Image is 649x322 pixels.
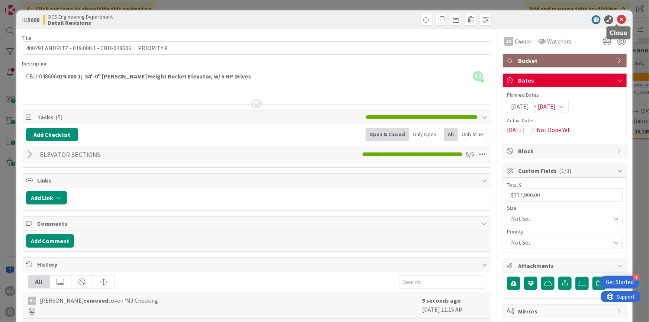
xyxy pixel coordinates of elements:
[422,296,485,315] div: [DATE] 11:15 AM
[610,29,628,36] h5: Close
[444,128,458,141] div: All
[507,125,525,134] span: [DATE]
[518,307,613,316] span: Mirrors
[22,60,48,67] span: Description
[26,128,78,141] button: Add Checklist
[37,219,478,228] span: Comments
[55,113,62,121] span: ( 5 )
[28,276,50,288] div: All
[547,37,571,46] span: Watchers
[518,146,613,155] span: Block
[538,102,556,111] span: [DATE]
[511,237,606,248] span: Not Set
[507,117,623,125] span: Actual Dates
[507,205,623,210] div: Size
[28,16,39,23] b: 5668
[473,71,483,81] span: MJ
[84,297,108,304] b: removed
[507,181,521,188] label: Total $
[559,167,571,174] span: ( 1/3 )
[28,297,36,305] div: MJ
[48,20,113,26] b: Detail Revisions
[507,91,623,99] span: Planned Dates
[537,125,570,134] span: Not Done Yet
[606,278,634,286] div: Get Started
[26,191,67,205] button: Add Link
[511,102,529,111] span: [DATE]
[633,274,640,281] div: 4
[518,261,613,270] span: Attachments
[458,128,487,141] div: Only Mine
[40,296,160,305] span: [PERSON_NAME] token 'MJ Checking'
[37,148,205,161] input: Add Checklist...
[504,37,513,46] div: JH
[422,297,461,304] b: 5 seconds ago
[26,234,74,248] button: Add Comment
[518,166,613,175] span: Custom Fields
[57,73,251,80] strong: 019.000.1; 34'-0" [PERSON_NAME] Height Bucket Elevator, w/ 5 HP Drives
[515,37,531,46] span: Owner
[48,14,113,20] span: OCS Engineering Department
[22,35,32,41] label: Title
[600,276,640,289] div: Open Get Started checklist, remaining modules: 4
[37,176,478,185] span: Links
[511,213,606,224] span: Not Set
[366,128,409,141] div: Open & Closed
[37,260,478,269] span: History
[518,56,613,65] span: Bucket
[466,150,474,159] span: 5 / 5
[507,229,623,234] div: Priority
[22,41,492,55] input: type card name here...
[16,1,34,10] span: Support
[26,72,488,81] p: CBU-048606
[22,15,39,24] span: ID
[399,275,485,289] input: Search...
[37,113,363,122] span: Tasks
[409,128,440,141] div: Only Open
[518,76,613,85] span: Dates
